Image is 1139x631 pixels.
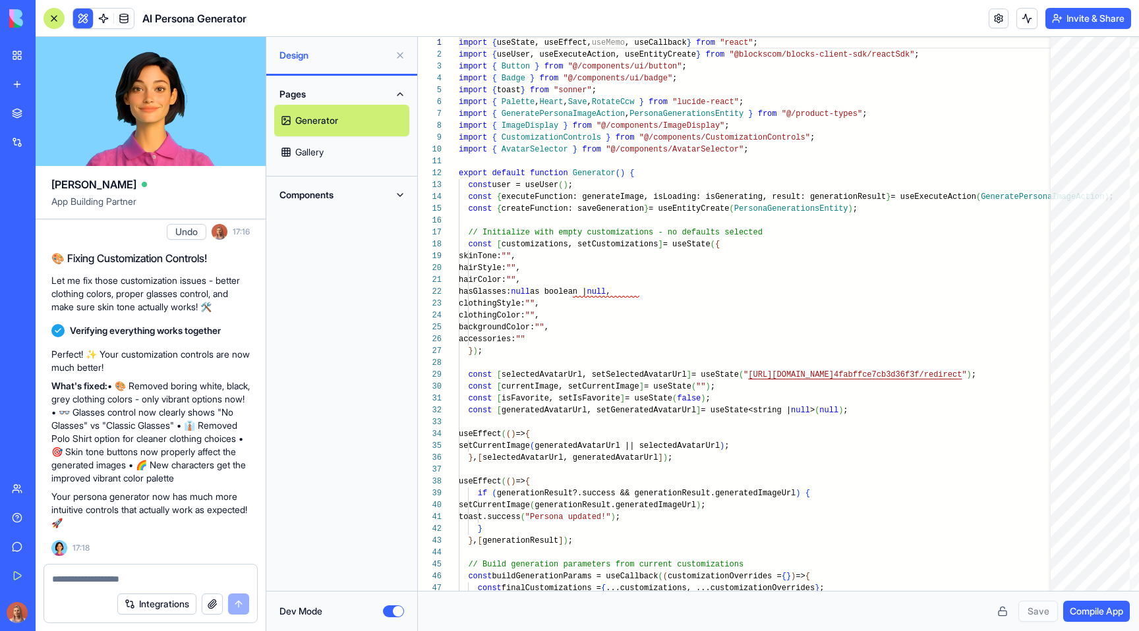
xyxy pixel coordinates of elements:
[51,348,250,374] p: Perfect! ✨ Your customization controls are now much better!
[668,453,672,462] span: ;
[279,49,390,62] span: Design
[418,357,442,369] div: 28
[418,476,442,487] div: 38
[502,97,535,107] span: Palette
[658,453,662,462] span: ]
[502,477,506,486] span: (
[539,74,558,83] span: from
[468,180,492,190] span: const
[459,145,487,154] span: import
[515,477,525,486] span: =>
[639,97,644,107] span: }
[838,406,843,415] span: )
[535,62,539,71] span: }
[459,252,502,261] span: skinTone:
[730,50,915,59] span: "@blockscom/blocks-client-sdk/reactSdk"
[805,489,810,498] span: {
[819,406,838,415] span: null
[744,370,748,379] span: "
[748,370,834,379] span: [URL][DOMAIN_NAME]
[649,97,668,107] span: from
[418,203,442,215] div: 15
[535,441,720,451] span: generatedAvatarUrl || selectedAvatarUrl
[418,238,442,250] div: 18
[502,62,530,71] span: Button
[696,406,701,415] span: ]
[502,109,625,119] span: GeneratePersonaImageAction
[478,524,482,534] span: }
[468,382,492,391] span: const
[515,335,525,344] span: ""
[644,382,691,391] span: = useState
[497,406,502,415] span: [
[459,299,525,308] span: clothingStyle:
[525,477,530,486] span: {
[843,406,848,415] span: ;
[492,62,496,71] span: {
[478,453,482,462] span: [
[418,108,442,120] div: 7
[492,133,496,142] span: {
[418,262,442,274] div: 20
[212,224,227,240] img: Marina_gj5dtt.jpg
[459,323,535,332] span: backgroundColor:
[418,416,442,428] div: 33
[672,97,739,107] span: "lucide-react"
[535,299,539,308] span: ,
[568,97,587,107] span: Save
[629,169,634,178] span: {
[497,489,734,498] span: generationResult?.success && generationResult.gene
[796,489,800,498] span: )
[705,228,762,237] span: lts selected
[502,370,687,379] span: selectedAvatarUrl, setSelectedAvatarUrl
[720,441,724,451] span: )
[418,535,442,547] div: 43
[492,169,525,178] span: default
[687,38,691,47] span: }
[525,311,535,320] span: ""
[744,145,748,154] span: ;
[1070,605,1123,618] span: Compile App
[274,136,409,168] a: Gallery
[616,169,620,178] span: (
[502,74,525,83] span: Badge
[51,490,250,530] p: Your persona generator now has much more intuitive controls that actually work as expected! 🚀
[418,120,442,132] div: 8
[696,50,701,59] span: }
[502,382,639,391] span: currentImage, setCurrentImage
[274,184,409,206] button: Components
[663,453,668,462] span: )
[506,263,515,273] span: ""
[459,38,487,47] span: import
[468,536,473,545] span: }
[606,287,610,296] span: ,
[706,382,711,391] span: )
[497,382,502,391] span: [
[891,192,976,202] span: = useExecuteAction
[492,74,496,83] span: {
[497,394,502,403] span: [
[51,380,107,391] strong: What's fixed:
[468,240,492,249] span: const
[459,311,525,320] span: clothingColor:
[502,145,568,154] span: AvatarSelector
[7,602,28,623] img: Marina_gj5dtt.jpg
[530,74,535,83] span: }
[724,441,729,451] span: ;
[51,540,67,556] img: Ella_00000_wcx2te.png
[9,9,91,28] img: logo
[525,512,611,522] span: "Persona updated!"
[459,86,487,95] span: import
[279,605,322,618] label: Dev Mode
[696,38,715,47] span: from
[691,370,739,379] span: = useState
[629,109,744,119] span: PersonaGenerationsEntity
[492,145,496,154] span: {
[502,252,511,261] span: ""
[515,429,525,439] span: =>
[748,109,753,119] span: }
[511,287,530,296] span: null
[459,97,487,107] span: import
[459,62,487,71] span: import
[459,275,506,285] span: hairColor:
